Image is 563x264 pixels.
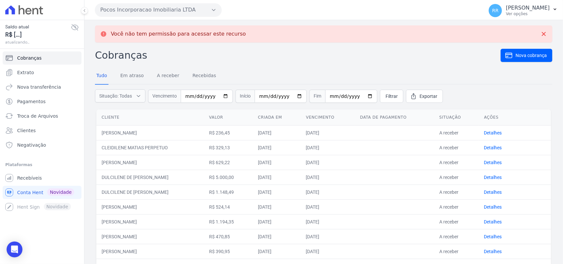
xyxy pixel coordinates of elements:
[434,229,479,244] td: A receber
[17,98,46,105] span: Pagamentos
[506,5,550,11] p: [PERSON_NAME]
[501,49,552,62] a: Nova cobrança
[96,140,204,155] td: CLEIDILENE MATIAS PERPETUO
[253,199,300,214] td: [DATE]
[96,125,204,140] td: [PERSON_NAME]
[5,51,79,214] nav: Sidebar
[301,125,355,140] td: [DATE]
[434,109,479,126] th: Situação
[17,84,61,90] span: Nova transferência
[204,125,253,140] td: R$ 236,45
[96,109,204,126] th: Cliente
[17,175,42,181] span: Recebíveis
[301,214,355,229] td: [DATE]
[204,155,253,170] td: R$ 629,22
[484,249,502,254] a: Detalhes
[516,52,547,59] span: Nova cobrança
[96,170,204,185] td: DULCILENE DE [PERSON_NAME]
[204,185,253,199] td: R$ 1.148,49
[506,11,550,16] p: Ver opções
[301,140,355,155] td: [DATE]
[484,234,502,239] a: Detalhes
[5,23,71,30] span: Saldo atual
[5,30,71,39] span: R$ [...]
[479,109,551,126] th: Ações
[17,189,43,196] span: Conta Hent
[434,140,479,155] td: A receber
[253,244,300,259] td: [DATE]
[301,170,355,185] td: [DATE]
[434,199,479,214] td: A receber
[492,8,498,13] span: RR
[96,229,204,244] td: [PERSON_NAME]
[204,140,253,155] td: R$ 329,13
[119,68,145,85] a: Em atraso
[420,93,437,100] span: Exportar
[434,214,479,229] td: A receber
[484,145,502,150] a: Detalhes
[99,93,132,99] span: Situação: Todas
[301,155,355,170] td: [DATE]
[253,170,300,185] td: [DATE]
[95,68,109,85] a: Tudo
[3,95,81,108] a: Pagamentos
[3,80,81,94] a: Nova transferência
[17,69,34,76] span: Extrato
[301,109,355,126] th: Vencimento
[95,89,145,103] button: Situação: Todas
[301,229,355,244] td: [DATE]
[253,214,300,229] td: [DATE]
[3,186,81,199] a: Conta Hent Novidade
[204,214,253,229] td: R$ 1.194,35
[253,125,300,140] td: [DATE]
[484,160,502,165] a: Detalhes
[204,170,253,185] td: R$ 5.000,00
[156,68,181,85] a: A receber
[95,48,501,63] h2: Cobranças
[380,90,403,103] a: Filtrar
[17,142,46,148] span: Negativação
[96,155,204,170] td: [PERSON_NAME]
[17,113,58,119] span: Troca de Arquivos
[3,171,81,185] a: Recebíveis
[484,190,502,195] a: Detalhes
[191,68,218,85] a: Recebidas
[253,229,300,244] td: [DATE]
[3,138,81,152] a: Negativação
[3,124,81,137] a: Clientes
[253,140,300,155] td: [DATE]
[204,109,253,126] th: Valor
[434,170,479,185] td: A receber
[47,189,74,196] span: Novidade
[96,199,204,214] td: [PERSON_NAME]
[355,109,434,126] th: Data de pagamento
[301,185,355,199] td: [DATE]
[484,130,502,135] a: Detalhes
[17,127,36,134] span: Clientes
[148,90,181,103] span: Vencimento
[434,155,479,170] td: A receber
[253,155,300,170] td: [DATE]
[301,244,355,259] td: [DATE]
[484,1,563,20] button: RR [PERSON_NAME] Ver opções
[484,204,502,210] a: Detalhes
[5,39,71,45] span: atualizando...
[253,185,300,199] td: [DATE]
[3,109,81,123] a: Troca de Arquivos
[309,90,325,103] span: Fim
[235,90,255,103] span: Início
[484,175,502,180] a: Detalhes
[434,185,479,199] td: A receber
[95,3,222,16] button: Pocos Incorporacao Imobiliaria LTDA
[3,66,81,79] a: Extrato
[484,219,502,224] a: Detalhes
[111,31,246,37] p: Você não tem permissão para acessar este recurso
[301,199,355,214] td: [DATE]
[204,199,253,214] td: R$ 524,14
[386,93,398,100] span: Filtrar
[434,244,479,259] td: A receber
[7,242,22,257] div: Open Intercom Messenger
[3,51,81,65] a: Cobranças
[253,109,300,126] th: Criada em
[17,55,42,61] span: Cobranças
